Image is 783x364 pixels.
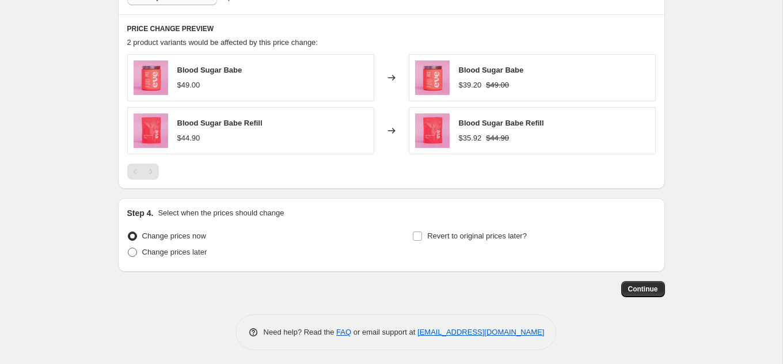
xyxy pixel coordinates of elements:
div: $39.20 [459,79,482,91]
img: E976WebsiteRefresh2025_HeroProductImages_NZ16_80x.jpg [134,113,168,148]
span: Change prices later [142,248,207,256]
span: 2 product variants would be affected by this price change: [127,38,318,47]
span: Continue [628,285,658,294]
div: $44.90 [177,132,200,144]
strike: $44.90 [486,132,509,144]
span: Need help? Read the [264,328,337,336]
span: Revert to original prices later? [427,232,527,240]
span: Blood Sugar Babe Refill [459,119,544,127]
img: E976WebsiteRefresh2025_HeroProductImages_NZ16_80x.jpg [415,113,450,148]
h6: PRICE CHANGE PREVIEW [127,24,656,33]
span: Change prices now [142,232,206,240]
div: $35.92 [459,132,482,144]
img: E976_Website_Refresh_2025_Hero_Product_Images_NZ_80x.jpg [134,60,168,95]
span: Blood Sugar Babe Refill [177,119,263,127]
p: Select when the prices should change [158,207,284,219]
span: Blood Sugar Babe [177,66,242,74]
a: [EMAIL_ADDRESS][DOMAIN_NAME] [417,328,544,336]
span: or email support at [351,328,417,336]
button: Continue [621,281,665,297]
a: FAQ [336,328,351,336]
div: $49.00 [177,79,200,91]
strike: $49.00 [486,79,509,91]
h2: Step 4. [127,207,154,219]
nav: Pagination [127,164,159,180]
span: Blood Sugar Babe [459,66,524,74]
img: E976_Website_Refresh_2025_Hero_Product_Images_NZ_80x.jpg [415,60,450,95]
